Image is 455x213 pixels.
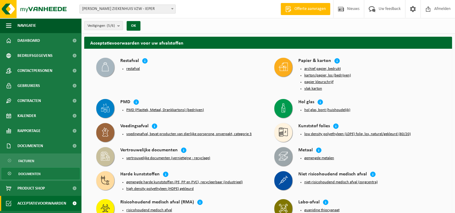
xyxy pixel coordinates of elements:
h4: Harde kunststoffen [120,171,160,178]
span: Gebruikers [17,78,40,93]
button: niet-risicohoudend medisch afval (zorgcentra) [304,180,378,185]
button: vlak karton [304,86,322,91]
span: Contactpersonen [17,63,52,78]
button: archief papier, bedrukt [304,66,341,71]
span: Dashboard [17,33,40,48]
count: (5/6) [107,24,115,28]
a: Offerte aanvragen [281,3,330,15]
h4: Kunststof folies [298,123,330,130]
h4: Papier & karton [298,58,331,65]
h2: Acceptatievoorwaarden voor uw afvalstoffen [84,37,452,48]
button: PMD (Plastiek, Metaal, Drankkartons) (bedrijven) [126,108,204,113]
h4: Restafval [120,58,139,65]
button: gemengde harde kunststoffen (PE, PP en PVC), recycleerbaar (industrieel) [126,180,243,185]
button: OK [127,21,140,31]
span: Contracten [17,93,41,108]
h4: Labo-afval [298,199,320,206]
span: Bedrijfsgegevens [17,48,53,63]
span: Navigatie [17,18,36,33]
button: hol glas, bont (huishoudelijk) [304,108,350,113]
button: papier kleurschrijf [304,80,334,85]
span: Acceptatievoorwaarden [17,196,66,211]
button: vertrouwelijke documenten (vernietiging - recyclage) [126,156,210,161]
button: low density polyethyleen (LDPE) folie, los, naturel/gekleurd (80/20) [304,132,411,137]
h4: PMD [120,99,130,106]
h4: Metaal [298,147,313,154]
span: Vestigingen [88,21,115,30]
h4: Voedingsafval [120,123,149,130]
button: high density polyethyleen (HDPE) gekleurd [126,187,194,191]
button: karton/papier, los (bedrijven) [304,73,351,78]
button: risicohoudend medisch afval [126,208,172,213]
span: Facturen [18,155,34,167]
h4: Risicohoudend medisch afval (RMA) [120,199,194,206]
span: JAN YPERMAN ZIEKENHUIS VZW - IEPER [80,5,175,13]
button: gemengde metalen [304,156,334,161]
span: Offerte aanvragen [293,6,327,12]
span: Kalender [17,108,36,123]
button: voedingsafval, bevat producten van dierlijke oorsprong, onverpakt, categorie 3 [126,132,252,137]
span: Rapportage [17,123,41,138]
span: Documenten [17,138,43,153]
h4: Vertrouwelijke documenten [120,147,178,154]
button: Vestigingen(5/6) [84,21,123,30]
a: Facturen [2,155,80,166]
h4: Niet risicohoudend medisch afval [298,171,367,178]
span: Product Shop [17,181,45,196]
button: restafval [126,66,140,71]
a: Documenten [2,168,80,179]
button: guanidine thiocyanaat [304,208,340,213]
h4: Hol glas [298,99,314,106]
span: JAN YPERMAN ZIEKENHUIS VZW - IEPER [79,5,176,14]
span: Documenten [18,168,41,180]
